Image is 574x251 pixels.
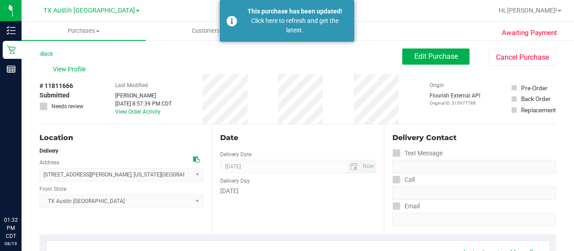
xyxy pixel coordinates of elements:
button: Edit Purchase [402,48,470,65]
a: Back [39,51,53,57]
inline-svg: Reports [7,65,16,74]
span: Purchases [22,27,146,35]
span: View Profile [53,65,89,74]
p: 08/19 [4,240,17,247]
span: # 11811666 [39,81,73,91]
span: Needs review [52,102,83,110]
a: View Order Activity [115,109,161,115]
p: Original ID: 315977788 [430,100,480,106]
a: Purchases [22,22,146,40]
div: Date [220,132,376,143]
label: Last Modified [115,81,148,89]
div: This purchase has been updated! [242,7,348,16]
div: Pre-Order [521,84,548,92]
label: From Store [39,185,66,193]
label: Address [39,159,59,167]
label: Email [392,200,420,213]
span: Hi, [PERSON_NAME]! [499,7,557,14]
div: Replacement [521,106,556,114]
div: [PERSON_NAME] [115,92,172,100]
span: TX Austin [GEOGRAPHIC_DATA] [43,7,135,14]
div: Location [39,132,204,143]
div: [DATE] [220,186,376,196]
div: Click here to refresh and get the latest. [242,16,348,35]
label: Origin [430,81,444,89]
iframe: Resource center unread badge [26,178,37,189]
iframe: Resource center [9,179,36,206]
a: Customers [146,22,270,40]
label: Delivery Date [220,150,252,159]
label: Text Message [392,147,443,160]
span: Edit Purchase [414,52,458,61]
div: [DATE] 8:57:39 PM CDT [115,100,172,108]
span: Customers [146,27,270,35]
inline-svg: Retail [7,45,16,54]
inline-svg: Inventory [7,26,16,35]
span: Awaiting Payment [502,28,557,38]
label: Call [392,173,415,186]
strong: Delivery [39,148,58,154]
input: Format: (999) 999-9999 [392,160,556,173]
div: Delivery Contact [392,132,556,143]
p: 01:32 PM CDT [4,216,17,240]
label: Delivery Day [220,177,250,185]
div: Back Order [521,94,551,103]
button: Cancel Purchase [489,49,556,66]
input: Format: (999) 999-9999 [392,186,556,200]
div: Copy address to clipboard [193,155,200,164]
div: Flourish External API [430,92,480,106]
span: Submitted [39,91,70,100]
